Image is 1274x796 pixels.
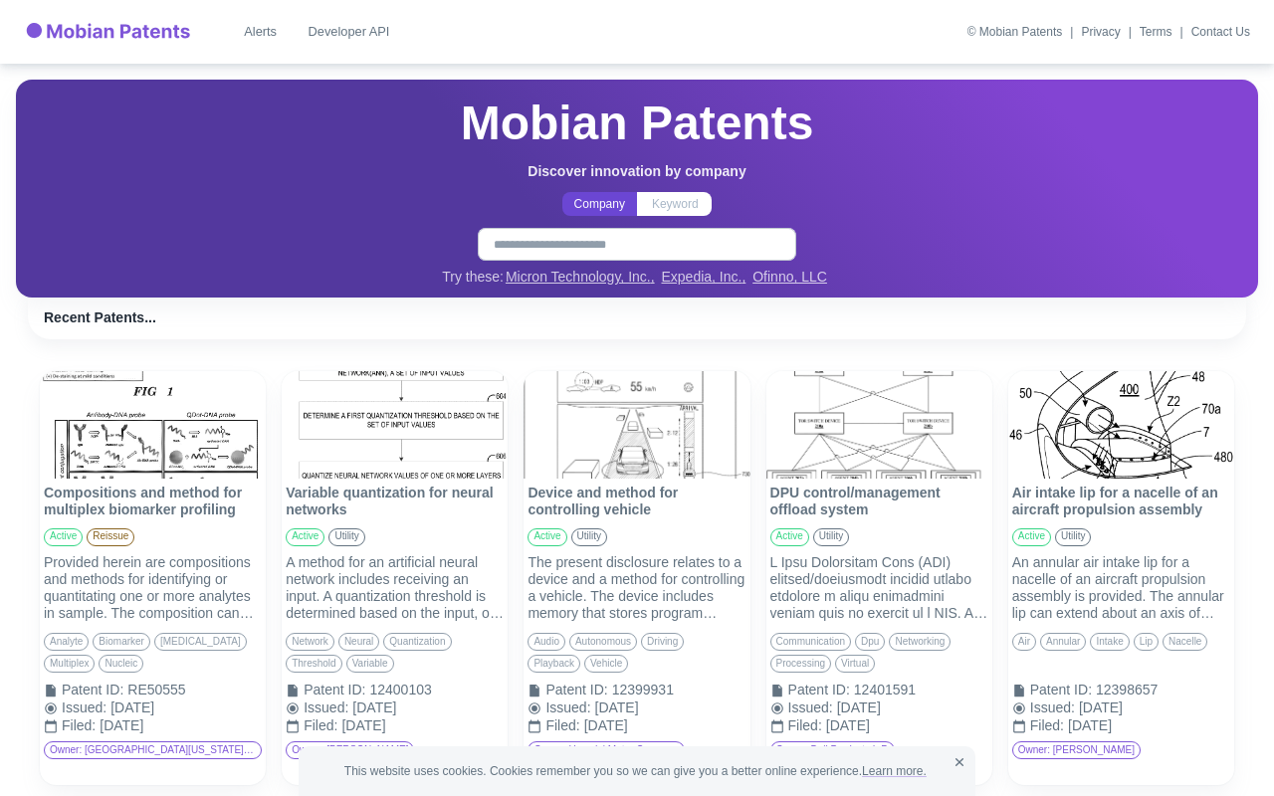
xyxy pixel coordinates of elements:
img: Variable quantization for neural networks [282,371,508,479]
a: Air intake lip for a nacelle of an aircraft propulsion assemblyAir intake lip for a nacelle of an... [1008,371,1234,741]
span: air [1013,636,1035,649]
div: Variable quantization for neural networksVariable quantization for neural networksactiveutilityA ... [282,371,508,785]
div: autonomous [569,633,637,651]
div: active [1012,528,1051,546]
div: dpu [855,633,885,651]
span: utility [329,530,363,543]
span: vehicle [585,658,627,671]
div: utility [1055,528,1091,546]
div: Patent ID : [62,682,123,699]
div: [DATE] [1068,717,1230,734]
span: active [529,530,565,543]
div: processing [770,655,831,673]
div: playback [528,655,580,673]
div: reissue [87,528,134,546]
div: Filed : [1030,717,1064,735]
div: An annular air intake lip for a nacelle of an aircraft propulsion assembly is provided. The annul... [1012,554,1230,622]
div: network [286,633,334,651]
div: Owner: Dell Products L.P. [770,741,896,759]
div: Device and method for controlling vehicleDevice and method for controlling vehicleactiveutilityTh... [524,371,749,785]
div: Filed : [304,717,337,735]
a: Variable quantization for neural networksVariable quantization for neural networksactiveutilityA ... [282,371,508,741]
span: Owner: Dell Products L.P. [771,744,895,757]
a: DPU control/management offload systemDPU control/management offload systemactiveutilityL Ipsu Dol... [766,371,992,741]
div: [DATE] [100,717,262,734]
div: audio [528,633,565,651]
div: variable [346,655,394,673]
div: utility [813,528,849,546]
div: [DATE] [352,699,504,716]
button: Company [562,192,637,216]
span: threshold [287,658,340,671]
p: DPU control/management offload system [770,485,988,520]
span: playback [529,658,579,671]
span: active [771,530,808,543]
div: Patent ID : [304,682,365,699]
h2: Mobian Patents [461,92,814,155]
div: driving [641,633,684,651]
div: Filed : [62,717,96,735]
div: [DATE] [110,699,262,716]
div: | [1129,23,1132,41]
div: neural [338,633,379,651]
div: vehicle [584,655,628,673]
span: network [287,636,333,649]
div: [MEDICAL_DATA] [154,633,247,651]
h6: Recent Patents... [44,309,1230,326]
a: Alerts [229,14,293,50]
div: Owner: [PERSON_NAME] [286,741,414,759]
div: [DATE] [584,717,746,734]
p: Compositions and method for multiplex biomarker profiling [44,485,262,520]
div: intake [1090,633,1129,651]
div: analyte [44,633,89,651]
a: Privacy [1081,26,1120,38]
a: Developer API [301,14,398,50]
span: biomarker [94,636,149,649]
img: Device and method for controlling vehicle [524,371,749,479]
div: Owner: [GEOGRAPHIC_DATA][US_STATE] through its Center for Commercialization [44,741,262,759]
div: Compositions and method for multiplex biomarker profilingCompositions and method for multiplex bi... [40,371,266,785]
div: L Ipsu Dolorsitam Cons (ADI) elitsed/doeiusmodt incidid utlabo etdolore m aliqu enimadmini veniam... [770,554,988,622]
div: The present disclosure relates to a device and a method for controlling a vehicle. The device inc... [528,554,745,622]
div: annular [1040,633,1086,651]
div: Patent ID : [545,682,607,699]
p: Device and method for controlling vehicle [528,485,745,520]
div: biomarker [93,633,150,651]
div: Issued : [788,699,833,717]
span: utility [572,530,606,543]
span: driving [642,636,683,649]
div: multiplex [44,655,95,673]
div: nucleic [99,655,143,673]
span: utility [1056,530,1090,543]
div: 12401591 [854,682,988,698]
span: processing [771,658,830,671]
span: dpu [856,636,884,649]
div: communication [770,633,851,651]
span: communication [771,636,850,649]
div: Filed : [545,717,579,735]
span: virtual [836,658,874,671]
div: virtual [835,655,875,673]
span: active [45,530,82,543]
span: active [1013,530,1050,543]
div: nacelle [1163,633,1207,651]
div: text alignment [562,192,712,216]
span: Try these: [442,269,504,286]
span: nucleic [100,658,142,671]
div: active [770,528,809,546]
span: utility [814,530,848,543]
span: autonomous [570,636,636,649]
span: networking [890,636,950,649]
div: quantization [383,633,451,651]
a: Compositions and method for multiplex biomarker profilingCompositions and method for multiplex bi... [40,371,266,741]
div: 12399931 [612,682,746,698]
span: This website uses cookies. Cookies remember you so we can give you a better online experience. [344,762,930,780]
div: Owner: [PERSON_NAME] [1012,741,1141,759]
div: active [44,528,83,546]
span: annular [1041,636,1085,649]
span: neural [339,636,378,649]
a: Contact Us [1191,26,1250,38]
span: audio [529,636,564,649]
div: utility [328,528,364,546]
div: Issued : [304,699,348,717]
